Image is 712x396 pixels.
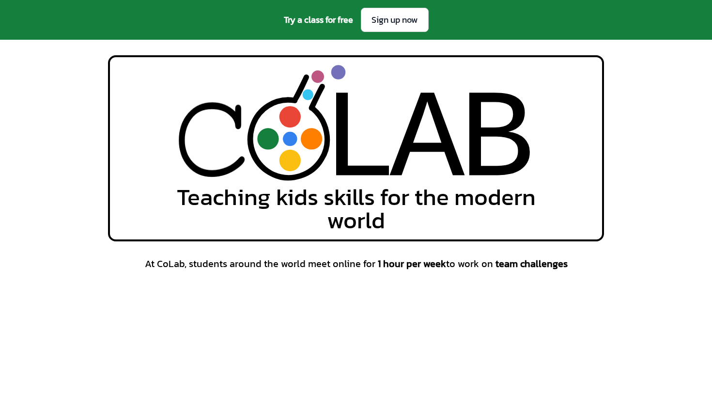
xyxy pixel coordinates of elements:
div: B [460,67,535,217]
a: Sign up now [361,8,429,32]
span: At CoLab, students around the world meet online for to work on [145,257,568,270]
div: A [390,67,465,217]
span: 1 hour per week [378,256,446,271]
div: L [322,67,397,217]
span: Teaching kids skills for the modern world [145,185,567,232]
span: team challenges [495,256,568,271]
span: Try a class for free [284,13,353,27]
